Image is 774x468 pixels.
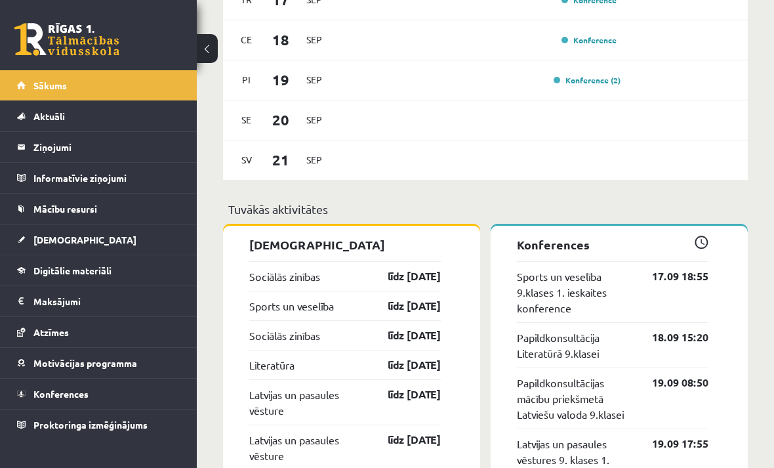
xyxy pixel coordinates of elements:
[33,419,148,431] span: Proktoringa izmēģinājums
[228,200,743,218] p: Tuvākās aktivitātes
[249,328,320,343] a: Sociālās zinības
[17,286,180,316] a: Maksājumi
[33,110,65,122] span: Aktuāli
[14,23,119,56] a: Rīgas 1. Tālmācības vidusskola
[300,70,328,90] span: Sep
[233,150,260,170] span: Sv
[17,255,180,286] a: Digitālie materiāli
[517,330,632,361] a: Papildkonsultācija Literatūrā 9.klasei
[365,387,441,402] a: līdz [DATE]
[17,70,180,100] a: Sākums
[17,410,180,440] a: Proktoringa izmēģinājums
[33,388,89,400] span: Konferences
[249,432,365,463] a: Latvijas un pasaules vēsture
[17,348,180,378] a: Motivācijas programma
[554,75,621,85] a: Konference (2)
[632,268,708,284] a: 17.09 18:55
[260,149,301,171] span: 21
[17,101,180,131] a: Aktuāli
[33,163,180,193] legend: Informatīvie ziņojumi
[517,236,708,253] p: Konferences
[249,387,365,418] a: Latvijas un pasaules vēsture
[632,436,708,452] a: 19.09 17:55
[300,110,328,130] span: Sep
[33,286,180,316] legend: Maksājumi
[300,30,328,50] span: Sep
[33,326,69,338] span: Atzīmes
[249,357,295,373] a: Literatūra
[17,194,180,224] a: Mācību resursi
[33,132,180,162] legend: Ziņojumi
[260,109,301,131] span: 20
[260,29,301,51] span: 18
[260,69,301,91] span: 19
[233,70,260,90] span: Pi
[33,265,112,276] span: Digitālie materiāli
[33,203,97,215] span: Mācību resursi
[17,379,180,409] a: Konferences
[33,234,136,245] span: [DEMOGRAPHIC_DATA]
[517,268,632,316] a: Sports un veselība 9.klases 1. ieskaites konference
[233,110,260,130] span: Se
[365,328,441,343] a: līdz [DATE]
[632,375,708,391] a: 19.09 08:50
[365,432,441,448] a: līdz [DATE]
[249,268,320,284] a: Sociālās zinības
[561,35,617,45] a: Konference
[365,298,441,314] a: līdz [DATE]
[17,163,180,193] a: Informatīvie ziņojumi
[33,79,67,91] span: Sākums
[300,150,328,170] span: Sep
[365,357,441,373] a: līdz [DATE]
[249,236,441,253] p: [DEMOGRAPHIC_DATA]
[33,357,137,369] span: Motivācijas programma
[517,375,632,422] a: Papildkonsultācijas mācību priekšmetā Latviešu valoda 9.klasei
[17,224,180,255] a: [DEMOGRAPHIC_DATA]
[17,132,180,162] a: Ziņojumi
[233,30,260,50] span: Ce
[365,268,441,284] a: līdz [DATE]
[632,330,708,345] a: 18.09 15:20
[249,298,334,314] a: Sports un veselība
[17,317,180,347] a: Atzīmes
